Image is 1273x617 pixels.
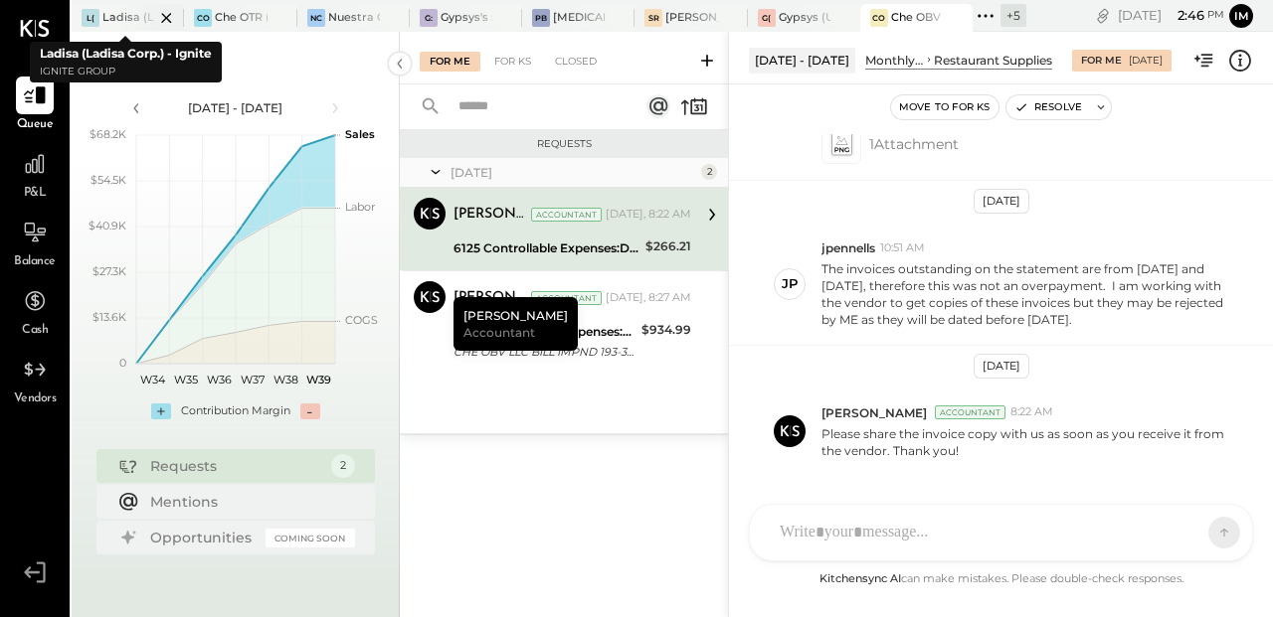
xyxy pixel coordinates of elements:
[1118,6,1224,25] div: [DATE]
[531,208,602,222] div: Accountant
[150,528,256,547] div: Opportunities
[782,274,798,293] div: jp
[140,373,166,386] text: W34
[150,492,345,512] div: Mentions
[328,10,380,26] div: Nuestra Cocina LLC - [GEOGRAPHIC_DATA]
[1,214,69,271] a: Balance
[454,297,578,351] div: [PERSON_NAME]
[24,185,47,203] span: P&L
[865,52,924,69] div: Monthly P&L Comparison
[331,454,355,478] div: 2
[454,238,639,258] div: 6125 Controllable Expenses:Direct Operating Expenses:Restaurant Supplies
[14,390,57,408] span: Vendors
[345,313,378,327] text: COGS
[779,10,830,26] div: Gypsys (Up Cincinnati LLC) - Ignite
[531,291,602,305] div: Accountant
[151,403,171,419] div: +
[454,288,527,308] div: [PERSON_NAME]
[1165,6,1204,25] span: 2 : 46
[420,52,480,72] div: For Me
[749,48,855,73] div: [DATE] - [DATE]
[454,342,636,362] div: CHE OBV LLC BILL IMPND 193-3821157 CHE OBV LLC 071725 [URL][DOMAIN_NAME]
[82,9,99,27] div: L(
[92,310,126,324] text: $13.6K
[206,373,231,386] text: W36
[345,127,375,141] text: Sales
[974,189,1029,214] div: [DATE]
[974,354,1029,379] div: [DATE]
[273,373,297,386] text: W38
[1,351,69,408] a: Vendors
[454,205,527,225] div: [PERSON_NAME]
[92,264,126,278] text: $27.3K
[891,95,999,119] button: Move to for ks
[420,9,438,27] div: G:
[935,405,1005,419] div: Accountant
[300,403,320,419] div: -
[821,425,1235,459] p: Please share the invoice copy with us as soon as you receive it from the vendor. Thank you!
[1010,404,1053,420] span: 8:22 AM
[91,173,126,187] text: $54.5K
[758,9,776,27] div: G(
[102,10,154,26] div: Ladisa (Ladisa Corp.) - Ignite
[40,64,212,80] p: Ignite Group
[869,124,959,164] span: 1 Attachment
[644,9,662,27] div: SR
[1229,4,1253,28] button: im
[545,52,607,72] div: Closed
[266,529,355,547] div: Coming Soon
[17,116,54,134] span: Queue
[701,164,717,180] div: 2
[89,219,126,232] text: $40.9K
[1,77,69,134] a: Queue
[641,320,691,340] div: $934.99
[821,260,1235,329] p: The invoices outstanding on the statement are from [DATE] and [DATE], therefore this was not an o...
[22,322,48,340] span: Cash
[665,10,717,26] div: [PERSON_NAME]' Rooftop - Ignite
[821,404,927,421] span: [PERSON_NAME]
[1000,4,1026,27] div: + 5
[181,403,290,419] div: Contribution Margin
[1006,95,1090,119] button: Resolve
[532,9,550,27] div: PB
[1207,8,1224,22] span: pm
[451,164,696,181] div: [DATE]
[606,207,691,223] div: [DATE], 8:22 AM
[40,46,212,61] b: Ladisa (Ladisa Corp.) - Ignite
[934,52,1052,69] div: Restaurant Supplies
[484,52,541,72] div: For KS
[307,9,325,27] div: NC
[1,282,69,340] a: Cash
[1081,54,1122,68] div: For Me
[821,239,875,256] span: jpennells
[240,373,264,386] text: W37
[880,240,925,256] span: 10:51 AM
[215,10,267,26] div: Che OTR (J Restaurant LLC) - Ignite
[1093,5,1113,26] div: copy link
[870,9,888,27] div: CO
[463,324,535,341] span: Accountant
[645,236,691,256] div: $266.21
[1129,54,1163,68] div: [DATE]
[119,356,126,370] text: 0
[891,10,943,26] div: Che OBV (Che OBV LLC) - Ignite
[345,200,375,214] text: Labor
[14,253,56,271] span: Balance
[194,9,212,27] div: CO
[151,99,320,116] div: [DATE] - [DATE]
[441,10,492,26] div: Gypsys's : [PERSON_NAME] on the levee
[553,10,605,26] div: [MEDICAL_DATA] (JSI LLC) - Ignite
[90,127,126,141] text: $68.2K
[150,456,321,476] div: Requests
[410,137,718,151] div: Requests
[305,373,330,386] text: W39
[1,145,69,203] a: P&L
[606,290,691,306] div: [DATE], 8:27 AM
[174,373,198,386] text: W35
